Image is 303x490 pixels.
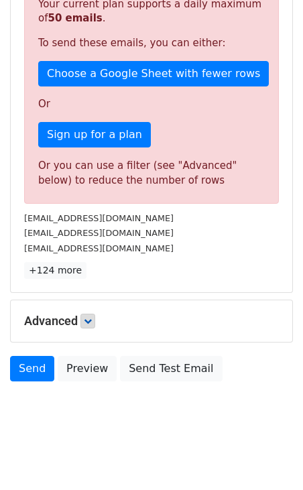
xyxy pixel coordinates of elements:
[24,213,174,223] small: [EMAIL_ADDRESS][DOMAIN_NAME]
[120,356,222,381] a: Send Test Email
[24,262,86,279] a: +124 more
[38,158,265,188] div: Or you can use a filter (see "Advanced" below) to reduce the number of rows
[48,12,102,24] strong: 50 emails
[38,61,269,86] a: Choose a Google Sheet with fewer rows
[58,356,117,381] a: Preview
[236,426,303,490] iframe: Chat Widget
[24,228,174,238] small: [EMAIL_ADDRESS][DOMAIN_NAME]
[10,356,54,381] a: Send
[38,97,265,111] p: Or
[38,122,151,147] a: Sign up for a plan
[24,314,279,328] h5: Advanced
[24,243,174,253] small: [EMAIL_ADDRESS][DOMAIN_NAME]
[38,36,265,50] p: To send these emails, you can either:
